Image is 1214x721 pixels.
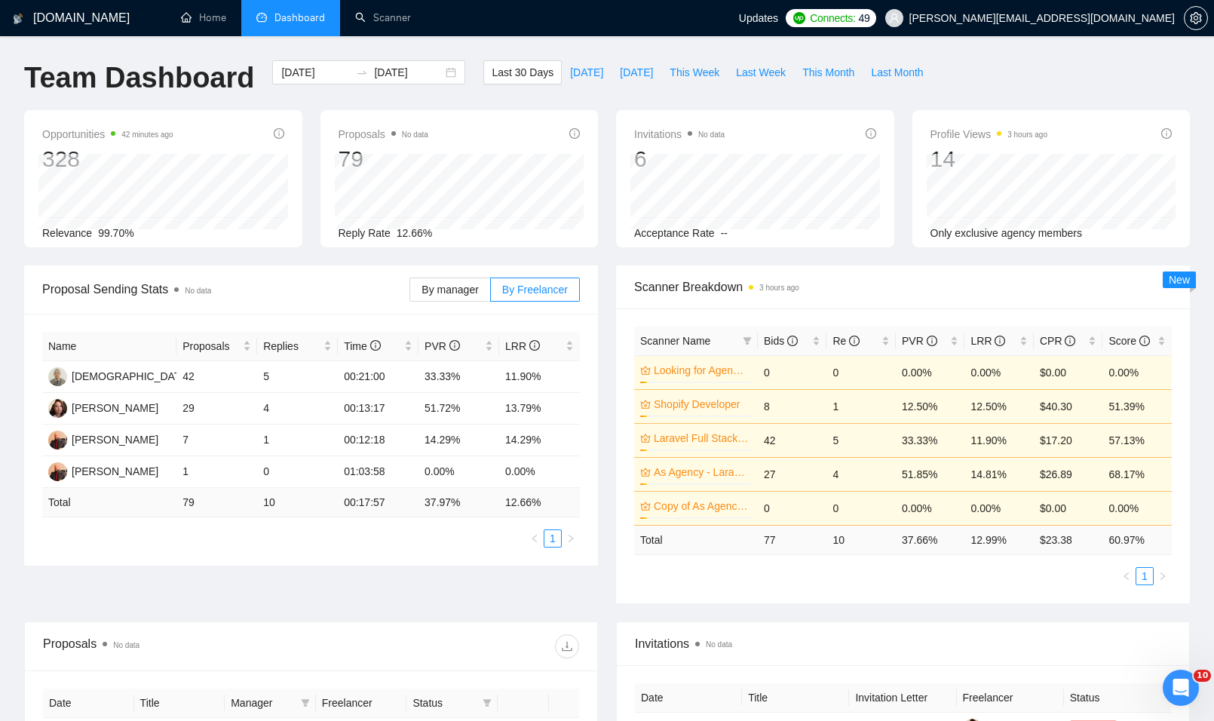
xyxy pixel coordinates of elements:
span: [DATE] [620,64,653,81]
span: By manager [422,284,478,296]
td: 0.00% [964,355,1034,389]
td: Total [42,488,176,517]
button: [DATE] [562,60,612,84]
a: Shopify Developer [654,396,749,413]
span: left [530,534,539,543]
time: 3 hours ago [1007,130,1047,139]
span: Last Month [871,64,923,81]
a: LL[PERSON_NAME] [48,401,158,413]
li: Previous Page [526,529,544,548]
img: logo [13,7,23,31]
span: crown [640,365,651,376]
td: 0.00% [964,491,1034,525]
span: PVR [425,340,460,352]
span: info-circle [449,340,460,351]
span: 99.70% [98,227,133,239]
td: 60.97 % [1102,525,1172,554]
th: Replies [257,332,338,361]
span: Proposals [339,125,428,143]
td: 0.00% [896,491,965,525]
span: Scanner Name [640,335,710,347]
div: 6 [634,145,725,173]
a: 1 [1136,568,1153,584]
td: 13.79% [499,393,580,425]
span: download [556,640,578,652]
span: info-circle [849,336,860,346]
span: filter [483,698,492,707]
div: 79 [339,145,428,173]
td: 11.90% [499,361,580,393]
span: No data [698,130,725,139]
span: crown [640,501,651,511]
time: 3 hours ago [759,284,799,292]
span: 49 [859,10,870,26]
td: 0 [826,491,896,525]
td: 51.39% [1102,389,1172,423]
th: Date [43,689,134,718]
span: No data [185,287,211,295]
div: [PERSON_NAME] [72,463,158,480]
th: Date [635,683,742,713]
td: 00:13:17 [338,393,418,425]
span: info-circle [370,340,381,351]
td: 1 [176,456,257,488]
td: 0 [826,355,896,389]
td: 01:03:58 [338,456,418,488]
button: This Month [794,60,863,84]
span: Last Week [736,64,786,81]
td: 51.72% [418,393,499,425]
td: 33.33% [418,361,499,393]
span: Status [412,695,477,711]
td: 00:12:18 [338,425,418,456]
td: Total [634,525,758,554]
span: crown [640,433,651,443]
td: 14.81% [964,457,1034,491]
td: 0 [257,456,338,488]
td: 0.00% [1102,355,1172,389]
td: $26.89 [1034,457,1103,491]
td: 0 [758,491,827,525]
span: Manager [231,695,295,711]
th: Manager [225,689,316,718]
td: 12.99 % [964,525,1034,554]
span: Time [344,340,380,352]
button: Last 30 Days [483,60,562,84]
td: 77 [758,525,827,554]
span: info-circle [927,336,937,346]
td: 1 [257,425,338,456]
td: 0 [758,355,827,389]
td: 27 [758,457,827,491]
td: 5 [257,361,338,393]
td: 12.66 % [499,488,580,517]
th: Title [134,689,225,718]
span: crown [640,467,651,477]
span: By Freelancer [502,284,568,296]
span: Dashboard [274,11,325,24]
img: LL [48,399,67,418]
span: -- [721,227,728,239]
button: This Week [661,60,728,84]
div: 328 [42,145,173,173]
a: Laravel Full Stack - Senior [654,430,749,446]
button: right [562,529,580,548]
span: Reply Rate [339,227,391,239]
td: 33.33% [896,423,965,457]
input: End date [374,64,443,81]
td: 12.50% [896,389,965,423]
span: Re [832,335,860,347]
span: This Month [802,64,854,81]
span: right [1158,572,1167,581]
a: 1 [544,530,561,547]
span: info-circle [1139,336,1150,346]
span: Opportunities [42,125,173,143]
input: Start date [281,64,350,81]
img: GB [48,462,67,481]
span: filter [298,692,313,714]
span: user [889,13,900,23]
td: 00:17:57 [338,488,418,517]
span: right [566,534,575,543]
a: GB[PERSON_NAME] [48,465,158,477]
span: Invitations [635,634,1171,653]
li: Next Page [1154,567,1172,585]
td: 29 [176,393,257,425]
